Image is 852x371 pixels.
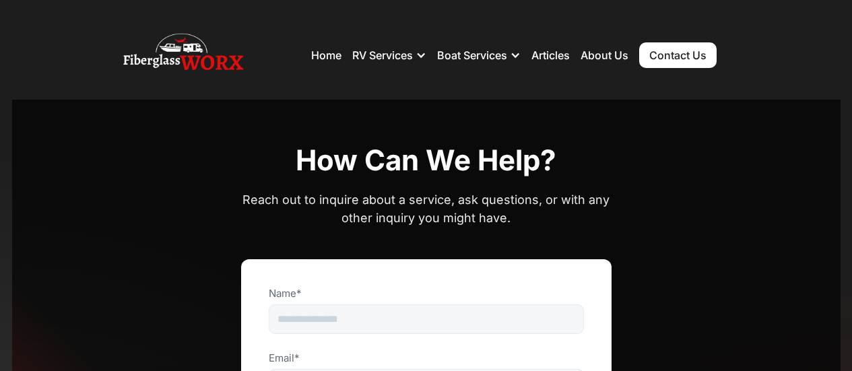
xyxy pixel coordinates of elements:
a: Articles [531,48,570,62]
div: Boat Services [437,48,507,62]
p: Reach out to inquire about a service, ask questions, or with any other inquiry you might have. [241,191,612,227]
a: Home [311,48,341,62]
div: RV Services [352,35,426,75]
label: Name* [269,287,584,300]
div: Boat Services [437,35,521,75]
a: About Us [581,48,628,62]
h1: How can we help? [296,143,556,178]
a: Contact Us [639,42,717,68]
img: Fiberglass WorX – RV Repair, RV Roof & RV Detailing [123,28,243,82]
label: Email* [269,351,584,365]
div: RV Services [352,48,413,62]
